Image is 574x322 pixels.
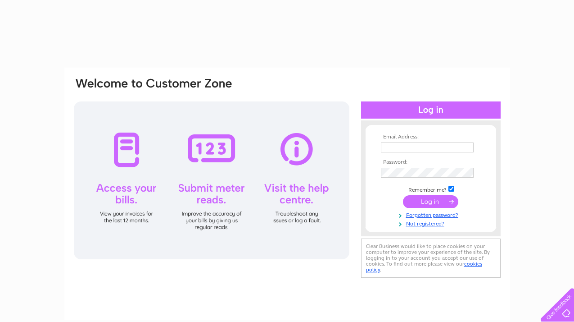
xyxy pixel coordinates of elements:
[381,210,483,219] a: Forgotten password?
[379,134,483,140] th: Email Address:
[361,239,501,278] div: Clear Business would like to place cookies on your computer to improve your experience of the sit...
[379,159,483,166] th: Password:
[366,261,482,273] a: cookies policy
[403,195,458,208] input: Submit
[379,184,483,193] td: Remember me?
[381,219,483,227] a: Not registered?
